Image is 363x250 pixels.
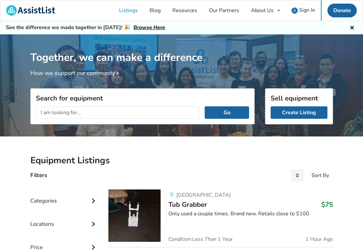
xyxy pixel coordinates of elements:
[30,155,333,166] h2: Equipment Listings
[144,0,166,21] a: Blog
[113,0,144,21] a: Listings
[203,0,245,21] a: Our Partners
[30,207,98,231] div: Locations
[168,210,333,218] div: Only used a couple times. Brand new. Retails close to $100
[36,94,249,102] h3: Search for equipment
[292,8,298,14] img: user icon
[108,189,333,247] a: bathroom safety-tub grabber[GEOGRAPHIC_DATA]Tub Grabber$75Only used a couple times. Brand new. Re...
[251,8,274,13] div: About Us
[36,106,200,119] input: I am looking for...
[286,0,321,21] a: user icon Sign In
[30,184,98,207] div: Categories
[321,200,333,209] h3: $75
[6,5,55,16] img: assistlist-logo
[6,24,165,31] h5: See the difference we made together in [DATE]! 🎉
[168,200,207,209] span: Tub Grabber
[134,24,165,31] a: Browse Here
[271,106,327,119] a: Create Listing
[205,106,249,119] button: Go
[299,7,315,14] span: Sign In
[108,189,161,242] img: bathroom safety-tub grabber
[30,69,122,77] a: How we support our community
[176,191,231,199] span: [GEOGRAPHIC_DATA]
[168,237,233,242] span: Condition: Less Than 1 Year
[30,171,47,179] h4: Filters
[271,94,327,102] h3: Sell equipment
[166,0,203,21] a: Resources
[327,4,357,17] a: Donate
[311,173,329,178] div: Sort By
[306,237,333,242] span: 1 Hour Ago
[30,34,333,64] h1: Together, we can make a difference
